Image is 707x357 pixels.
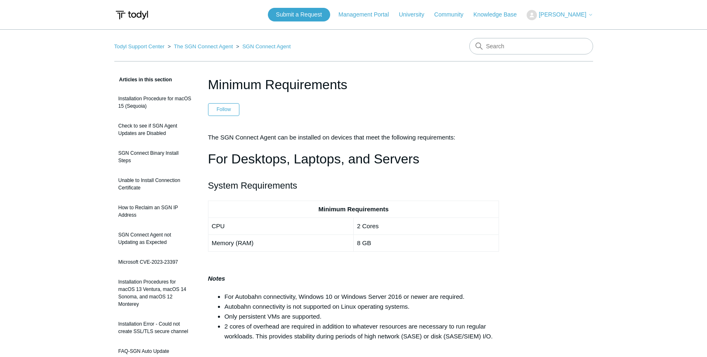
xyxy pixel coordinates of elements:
button: Follow Article [208,103,240,116]
strong: Notes [208,275,225,282]
a: Check to see if SGN Agent Updates are Disabled [114,118,196,141]
a: How to Reclaim an SGN IP Address [114,200,196,223]
li: SGN Connect Agent [234,43,291,50]
span: The SGN Connect Agent can be installed on devices that meet the following requirements: [208,134,456,141]
a: Installation Error - Could not create SSL/TLS secure channel [114,316,196,339]
img: Todyl Support Center Help Center home page [114,7,149,23]
a: Knowledge Base [473,10,525,19]
a: SGN Connect Agent not Updating as Expected [114,227,196,250]
td: 2 Cores [353,218,499,234]
span: For Desktops, Laptops, and Servers [208,151,419,166]
a: Microsoft CVE-2023-23397 [114,254,196,270]
h1: Minimum Requirements [208,75,499,95]
li: Todyl Support Center [114,43,166,50]
input: Search [469,38,593,54]
li: 2 cores of overhead are required in addition to whatever resources are necessary to run regular w... [225,322,499,341]
span: Articles in this section [114,77,172,83]
a: Community [434,10,472,19]
a: SGN Connect Binary Install Steps [114,145,196,168]
a: Todyl Support Center [114,43,165,50]
li: Only persistent VMs are supported. [225,312,499,322]
a: University [399,10,432,19]
td: 8 GB [353,234,499,251]
td: CPU [208,218,353,234]
li: Autobahn connectivity is not supported on Linux operating systems. [225,302,499,312]
span: [PERSON_NAME] [539,11,586,18]
button: [PERSON_NAME] [527,10,593,20]
td: Memory (RAM) [208,234,353,251]
a: The SGN Connect Agent [174,43,233,50]
a: Management Portal [338,10,397,19]
a: Submit a Request [268,8,330,21]
strong: Minimum Requirements [318,206,388,213]
li: The SGN Connect Agent [166,43,234,50]
span: System Requirements [208,180,297,191]
li: For Autobahn connectivity, Windows 10 or Windows Server 2016 or newer are required. [225,292,499,302]
a: Unable to Install Connection Certificate [114,173,196,196]
a: Installation Procedure for macOS 15 (Sequoia) [114,91,196,114]
a: Installation Procedures for macOS 13 Ventura, macOS 14 Sonoma, and macOS 12 Monterey [114,274,196,312]
a: SGN Connect Agent [242,43,291,50]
